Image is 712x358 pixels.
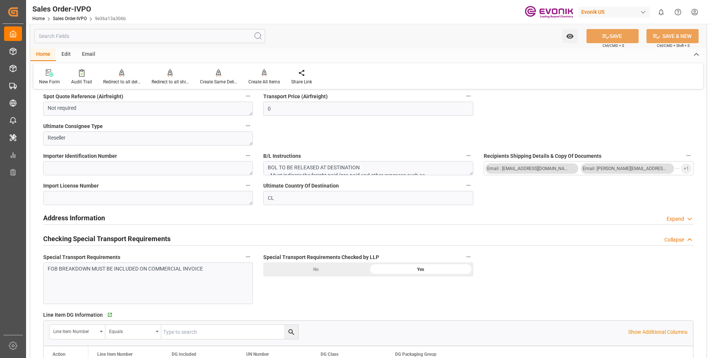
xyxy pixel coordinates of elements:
[243,121,253,131] button: Ultimate Consignee Type
[248,79,280,85] div: Create All Items
[603,43,624,48] span: Ctrl/CMD + S
[484,161,693,175] button: open menu
[263,161,473,175] textarea: BOL TO BE RELEASED AT DESTINATION - Must indicate the freight paid (pre-paid and other expenses s...
[48,265,243,273] div: FOB BREAKDOWN MUST BE INCLUDED ON COMMERCIAL INVOICE
[464,91,473,101] button: Transport Price (Airfreight)
[653,4,670,20] button: show 0 new notifications
[50,325,105,339] button: open menu
[43,311,103,319] span: Line Item DG Information
[53,352,66,357] div: Action
[152,79,189,85] div: Redirect to all shipments
[56,48,76,61] div: Edit
[368,262,473,277] div: Yes
[646,29,699,43] button: SAVE & NEW
[43,234,171,244] h2: Checking Special Transport Requirements
[291,79,312,85] div: Share Link
[105,325,161,339] button: open menu
[263,152,301,160] span: B/L Instructions
[39,79,60,85] div: New Form
[464,252,473,262] button: Special Transport Requirements Checked by LLP
[32,3,126,15] div: Sales Order-IVPO
[43,213,105,223] h2: Address Information
[670,4,686,20] button: Help Center
[684,151,693,160] button: Recipients Shipping Details & Copy Of Documents
[664,236,684,244] div: Collapse
[587,29,639,43] button: SAVE
[97,352,133,357] span: Line Item Number
[681,163,692,174] button: +1
[578,7,650,17] div: Evonik US
[684,163,689,175] span: + 1
[487,165,570,172] div: Email : [EMAIL_ADDRESS][DOMAIN_NAME]
[562,29,578,43] button: open menu
[43,102,253,116] textarea: Not required
[485,163,578,174] button: Email : [EMAIL_ADDRESS][DOMAIN_NAME]
[675,163,680,174] span: ...
[109,326,153,335] div: Equals
[395,352,436,357] span: DG Packaging Group
[31,48,56,61] div: Home
[263,182,339,190] span: Ultimate Country Of Destination
[200,79,237,85] div: Create Same Delivery Date
[43,93,123,100] span: Spot Quote Reference (Airfreight)
[53,326,97,335] div: Line Item Number
[284,325,298,339] button: search button
[667,215,684,223] div: Expand
[43,253,120,261] span: Special Transport Requirements
[43,122,103,130] span: Ultimate Consignee Type
[243,151,253,160] button: Importer Identification Number
[43,131,253,146] textarea: Reseller
[34,29,265,43] input: Search Fields
[103,79,140,85] div: Redirect to all deliveries
[628,328,687,336] p: Show Additional Columns
[484,162,680,176] button: menu-button
[263,93,328,100] span: Transport Price (Airfreight)
[243,91,253,101] button: Spot Quote Reference (Airfreight)
[32,16,45,21] a: Home
[76,48,101,61] div: Email
[657,43,690,48] span: Ctrl/CMD + Shift + S
[71,79,92,85] div: Audit Trail
[464,180,473,190] button: Ultimate Country Of Destination
[583,165,666,172] div: Email: [PERSON_NAME][EMAIL_ADDRESS][PERSON_NAME][DOMAIN_NAME]
[578,5,653,19] button: Evonik US
[43,152,117,160] span: Importer Identification Number
[53,16,87,21] a: Sales Order-IVPO
[172,352,196,357] span: DG Included
[263,262,368,277] div: No
[263,253,379,261] span: Special Transport Requirements Checked by LLP
[581,163,674,174] button: Email: [PERSON_NAME][EMAIL_ADDRESS][PERSON_NAME][DOMAIN_NAME]
[243,180,253,190] button: Import License Number
[525,6,573,19] img: Evonik-brand-mark-Deep-Purple-RGB.jpeg_1700498283.jpeg
[464,151,473,160] button: B/L Instructions
[246,352,269,357] span: UN Number
[484,152,601,160] span: Recipients Shipping Details & Copy Of Documents
[161,325,298,339] input: Type to search
[321,352,338,357] span: DG Class
[43,182,99,190] span: Import License Number
[243,252,253,262] button: Special Transport Requirements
